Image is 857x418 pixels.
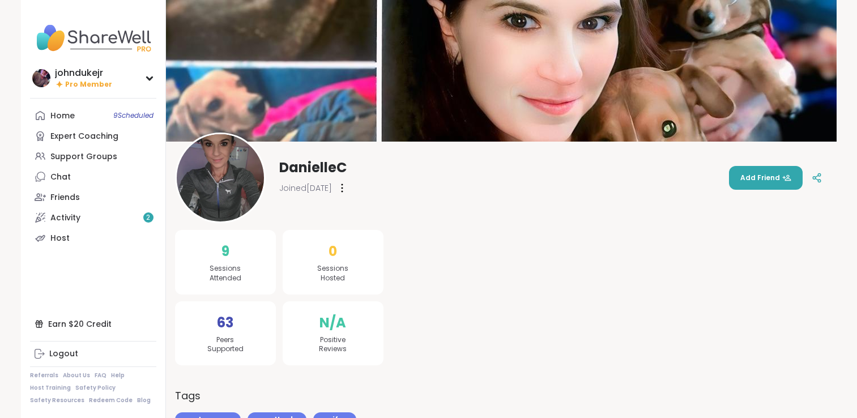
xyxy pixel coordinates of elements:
span: DanielleC [279,159,347,177]
span: 9 Scheduled [113,111,154,120]
span: Peers Supported [207,335,244,355]
h3: Tags [175,388,201,403]
a: Referrals [30,372,58,379]
img: DanielleC [177,134,264,221]
span: Pro Member [65,80,112,89]
a: Help [111,372,125,379]
div: Home [50,110,75,122]
a: Chat [30,167,156,187]
a: About Us [63,372,90,379]
a: Redeem Code [89,396,133,404]
span: 0 [329,241,337,262]
div: Support Groups [50,151,117,163]
a: Blog [137,396,151,404]
a: Expert Coaching [30,126,156,146]
a: Host [30,228,156,248]
span: 2 [146,213,150,223]
a: Home9Scheduled [30,105,156,126]
span: Sessions Attended [210,264,241,283]
div: johndukejr [55,67,112,79]
div: Logout [49,348,78,360]
div: Friends [50,192,80,203]
span: N/A [319,313,346,333]
div: Earn $20 Credit [30,314,156,334]
a: Safety Policy [75,384,116,392]
div: Host [50,233,70,244]
span: 9 [221,241,229,262]
div: Activity [50,212,80,224]
span: Joined [DATE] [279,182,332,194]
img: johndukejr [32,69,50,87]
div: Expert Coaching [50,131,118,142]
span: Sessions Hosted [317,264,348,283]
a: Friends [30,187,156,207]
a: Host Training [30,384,71,392]
a: FAQ [95,372,106,379]
span: Positive Reviews [319,335,347,355]
a: Logout [30,344,156,364]
span: Add Friend [740,173,791,183]
a: Safety Resources [30,396,84,404]
img: ShareWell Nav Logo [30,18,156,58]
a: Support Groups [30,146,156,167]
a: Activity2 [30,207,156,228]
span: 63 [217,313,233,333]
div: Chat [50,172,71,183]
button: Add Friend [729,166,803,190]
